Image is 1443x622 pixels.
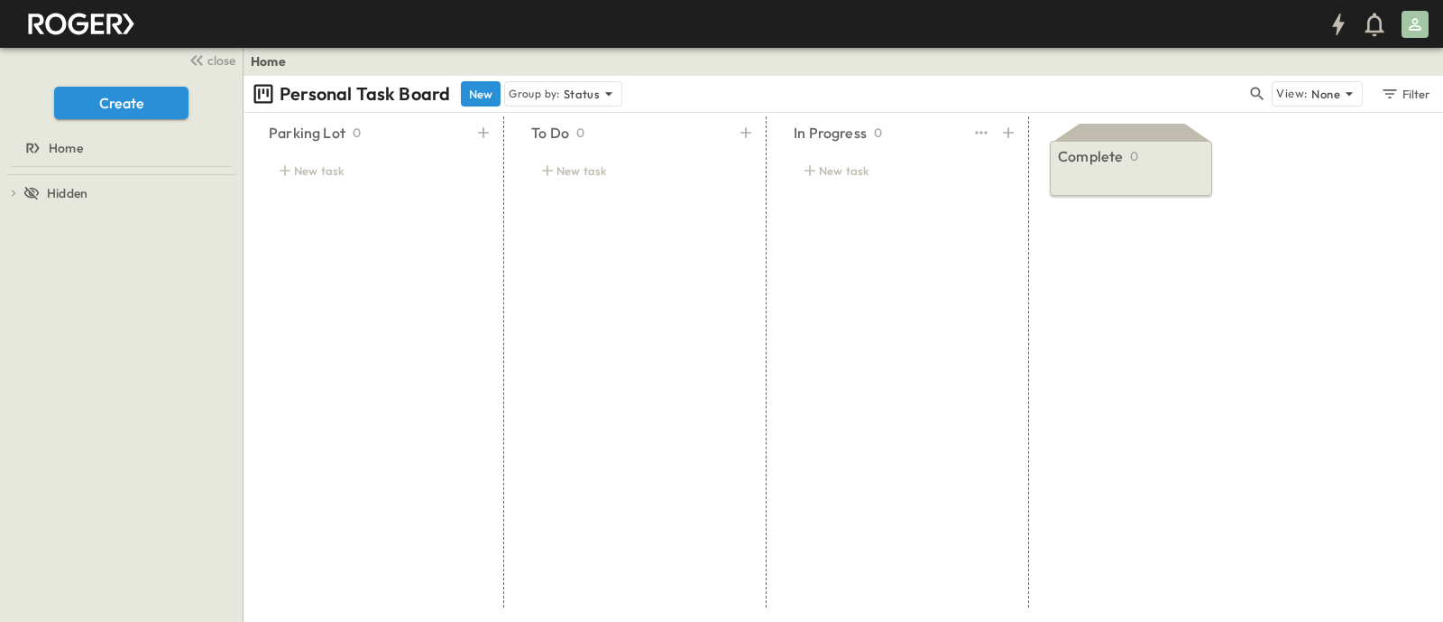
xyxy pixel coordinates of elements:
div: Filter [1380,84,1431,104]
p: Personal Task Board [280,81,450,107]
p: 0 [1130,147,1138,165]
p: Complete [1058,145,1123,167]
p: 0 [576,124,584,142]
p: In Progress [794,122,867,144]
span: Home [49,139,83,157]
p: View: [1276,84,1308,104]
p: None [1311,85,1340,103]
div: New task [531,158,737,183]
span: close [207,51,235,70]
p: To Do [531,122,569,144]
p: Group by: [509,85,560,103]
p: Status [564,85,600,103]
span: Hidden [47,184,87,202]
p: 0 [874,124,882,142]
p: Parking Lot [269,122,345,144]
button: test [970,120,992,145]
div: New task [269,158,474,183]
button: Create [54,87,188,119]
div: New task [794,158,999,183]
button: New [461,81,501,107]
a: Home [4,135,235,161]
a: Home [251,52,286,70]
button: close [181,47,239,72]
p: 0 [353,124,361,142]
nav: breadcrumbs [251,52,297,70]
button: Filter [1374,81,1436,107]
